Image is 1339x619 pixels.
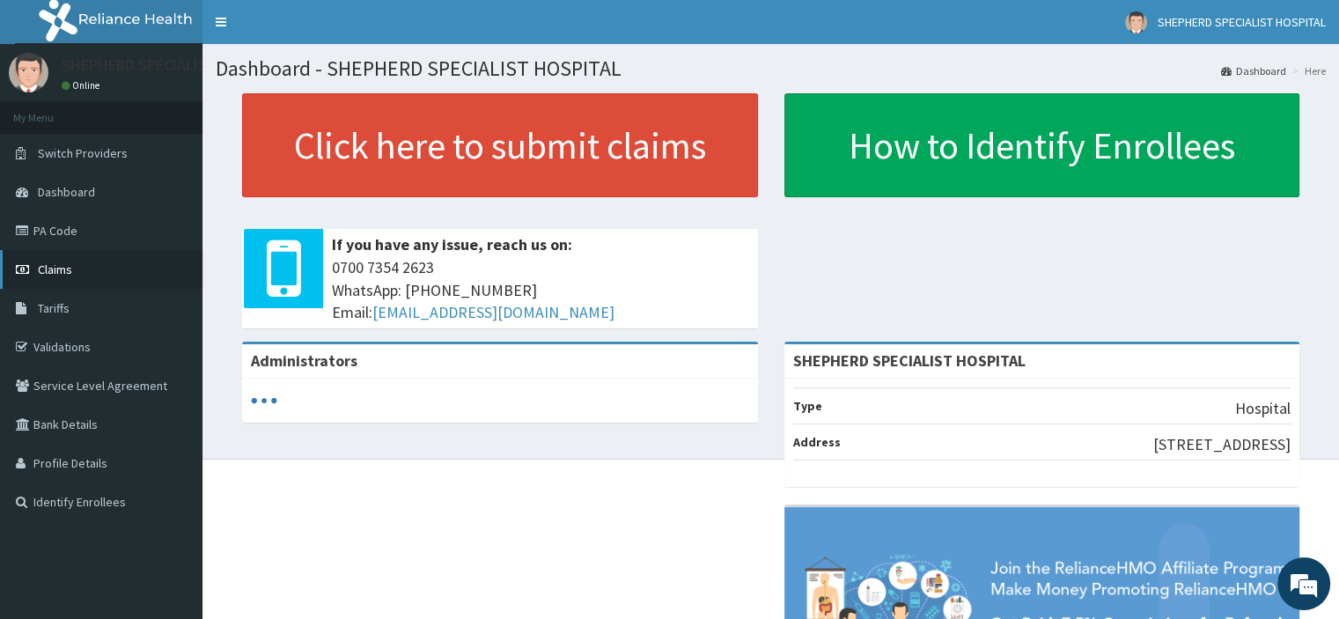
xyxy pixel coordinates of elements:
[793,350,1026,371] strong: SHEPHERD SPECIALIST HOSPITAL
[1235,397,1291,420] p: Hospital
[1125,11,1147,33] img: User Image
[62,79,104,92] a: Online
[62,57,289,73] p: SHEPHERD SPECIALIST HOSPITAL
[38,262,72,277] span: Claims
[1153,433,1291,456] p: [STREET_ADDRESS]
[372,302,614,322] a: [EMAIL_ADDRESS][DOMAIN_NAME]
[38,145,128,161] span: Switch Providers
[1288,63,1326,78] li: Here
[242,93,758,197] a: Click here to submit claims
[251,387,277,414] svg: audio-loading
[38,300,70,316] span: Tariffs
[332,234,572,254] b: If you have any issue, reach us on:
[784,93,1300,197] a: How to Identify Enrollees
[251,350,357,371] b: Administrators
[332,256,749,324] span: 0700 7354 2623 WhatsApp: [PHONE_NUMBER] Email:
[793,398,822,414] b: Type
[216,57,1326,80] h1: Dashboard - SHEPHERD SPECIALIST HOSPITAL
[1158,14,1326,30] span: SHEPHERD SPECIALIST HOSPITAL
[1221,63,1286,78] a: Dashboard
[38,184,95,200] span: Dashboard
[793,434,841,450] b: Address
[9,53,48,92] img: User Image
